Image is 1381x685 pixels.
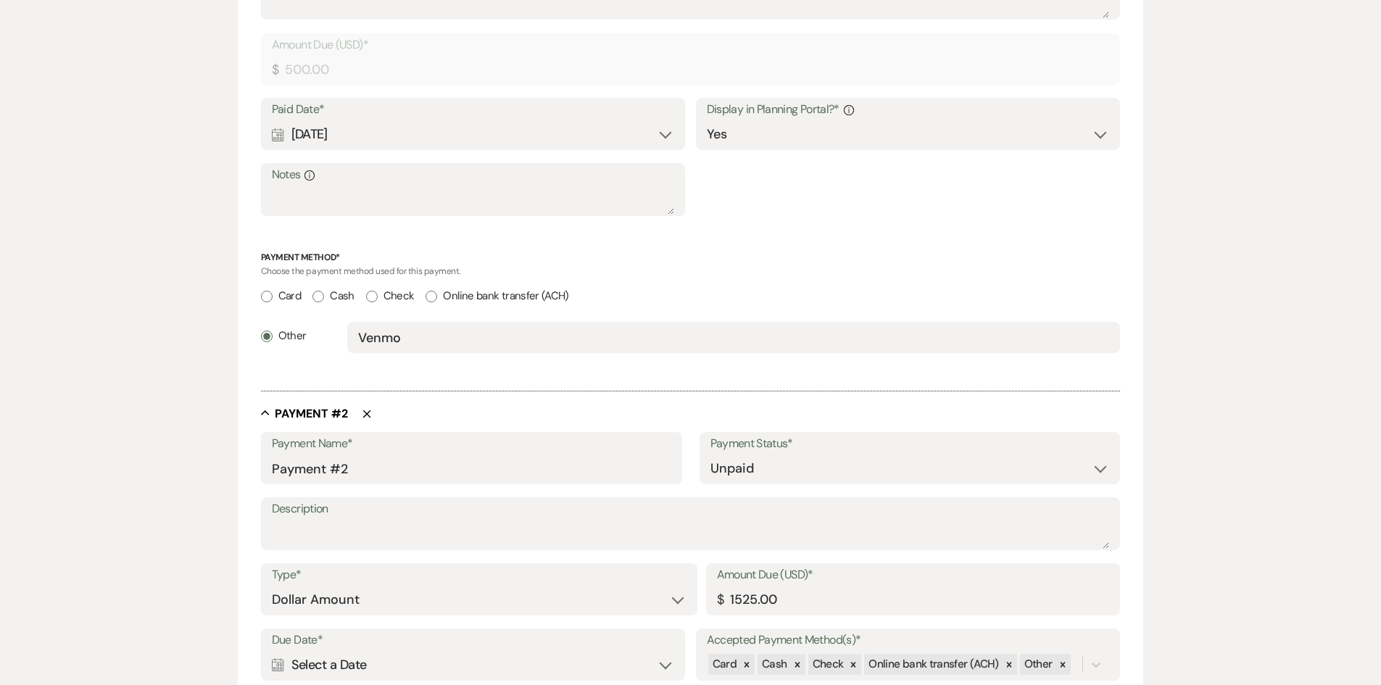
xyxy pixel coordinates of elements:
label: Description [272,499,1110,520]
span: Online bank transfer (ACH) [868,657,998,671]
label: Paid Date* [272,99,675,120]
label: Card [261,286,301,306]
input: Cash [312,291,324,302]
label: Type* [272,565,687,586]
input: Card [261,291,273,302]
span: Choose the payment method used for this payment. [261,265,460,277]
div: $ [717,590,723,610]
label: Amount Due (USD)* [272,35,1110,56]
input: Online bank transfer (ACH) [426,291,437,302]
span: Other [1024,657,1053,671]
input: Other [261,331,273,342]
label: Check [366,286,415,306]
label: Notes [272,165,675,186]
label: Other [261,326,307,346]
div: Select a Date [272,651,675,679]
span: Check [813,657,844,671]
label: Due Date* [272,630,675,651]
label: Cash [312,286,354,306]
span: Cash [762,657,787,671]
label: Payment Status* [710,433,1110,454]
label: Online bank transfer (ACH) [426,286,568,306]
label: Amount Due (USD)* [717,565,1110,586]
div: [DATE] [272,120,675,149]
label: Display in Planning Portal?* [707,99,1110,120]
span: Card [713,657,737,671]
label: Payment Name* [272,433,671,454]
input: Check [366,291,378,302]
label: Accepted Payment Method(s)* [707,630,1110,651]
button: Payment #2 [261,406,348,420]
p: Payment Method* [261,251,1121,265]
div: $ [272,60,278,80]
h5: Payment # 2 [275,406,348,422]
